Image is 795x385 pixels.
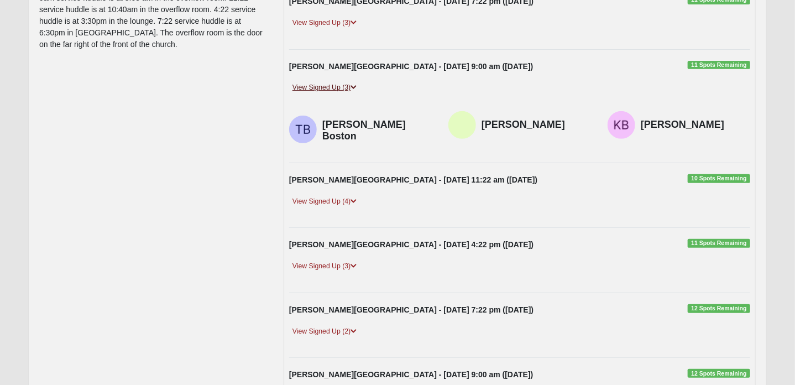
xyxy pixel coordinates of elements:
[289,240,534,249] strong: [PERSON_NAME][GEOGRAPHIC_DATA] - [DATE] 4:22 pm ([DATE])
[289,82,360,93] a: View Signed Up (3)
[289,62,534,71] strong: [PERSON_NAME][GEOGRAPHIC_DATA] - [DATE] 9:00 am ([DATE])
[289,17,360,29] a: View Signed Up (3)
[289,305,534,314] strong: [PERSON_NAME][GEOGRAPHIC_DATA] - [DATE] 7:22 pm ([DATE])
[688,174,750,183] span: 10 Spots Remaining
[688,239,750,248] span: 11 Spots Remaining
[289,175,537,184] strong: [PERSON_NAME][GEOGRAPHIC_DATA] - [DATE] 11:22 am ([DATE])
[289,196,360,207] a: View Signed Up (4)
[289,326,360,337] a: View Signed Up (2)
[641,119,750,131] h4: [PERSON_NAME]
[482,119,591,131] h4: [PERSON_NAME]
[688,61,750,70] span: 11 Spots Remaining
[608,111,635,139] img: Kami Bugbee
[289,370,534,379] strong: [PERSON_NAME][GEOGRAPHIC_DATA] - [DATE] 9:00 am ([DATE])
[688,304,750,313] span: 12 Spots Remaining
[448,111,476,139] img: Lynn Williams
[289,261,360,272] a: View Signed Up (3)
[289,116,317,143] img: Trisha Boston
[322,119,432,143] h4: [PERSON_NAME] Boston
[688,369,750,378] span: 12 Spots Remaining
